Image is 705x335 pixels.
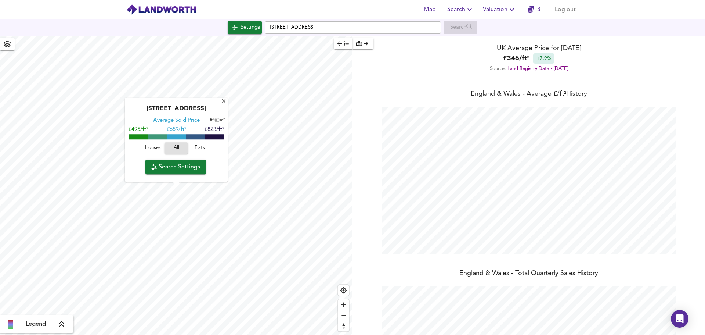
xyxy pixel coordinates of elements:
button: Zoom in [338,299,349,310]
button: Search [444,2,477,17]
span: Search [447,4,474,15]
span: All [168,144,184,153]
div: UK Average Price for [DATE] [352,43,705,53]
button: Find my location [338,285,349,296]
div: Click to configure Search Settings [228,21,262,34]
button: Houses [141,143,164,154]
button: Flats [188,143,211,154]
a: 3 [528,4,540,15]
a: Land Registry Data - [DATE] [507,66,568,71]
div: Settings [241,23,260,32]
span: Reset bearing to north [338,321,349,331]
img: logo [126,4,196,15]
input: Enter a location... [265,21,441,34]
button: Log out [552,2,579,17]
b: £ 346 / ft² [503,54,529,64]
span: Search Settings [151,162,200,172]
button: Reset bearing to north [338,321,349,331]
span: Legend [26,320,46,329]
span: Flats [190,144,210,153]
div: Enable a Source before running a Search [444,21,477,34]
div: [STREET_ADDRESS] [129,106,224,117]
span: Houses [143,144,163,153]
button: 3 [522,2,546,17]
div: X [221,99,227,106]
span: m² [220,118,225,122]
button: Valuation [480,2,519,17]
div: England & Wales - Total Quarterly Sales History [352,269,705,279]
div: Open Intercom Messenger [671,310,688,328]
div: +7.9% [533,53,554,64]
span: £ 659/ft² [167,127,186,133]
div: Average Sold Price [153,117,200,125]
button: Zoom out [338,310,349,321]
button: All [164,143,188,154]
span: Map [421,4,438,15]
div: England & Wales - Average £/ ft² History [352,89,705,100]
div: Source: [352,64,705,74]
button: Settings [228,21,262,34]
button: Map [418,2,441,17]
span: Valuation [483,4,516,15]
span: £823/ft² [205,127,224,133]
button: Search Settings [145,160,206,174]
span: £495/ft² [129,127,148,133]
span: Log out [555,4,576,15]
span: ft² [210,118,214,122]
